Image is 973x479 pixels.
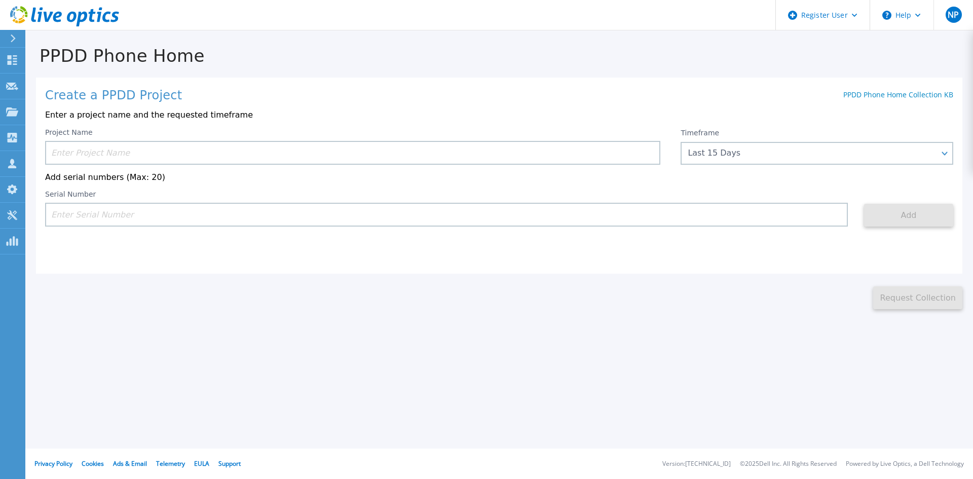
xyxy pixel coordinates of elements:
a: PPDD Phone Home Collection KB [843,90,953,99]
a: Privacy Policy [34,459,72,468]
a: Telemetry [156,459,185,468]
h1: PPDD Phone Home [25,46,973,66]
input: Enter Project Name [45,141,660,165]
label: Project Name [45,129,93,136]
li: Version: [TECHNICAL_ID] [662,461,731,467]
a: Cookies [82,459,104,468]
div: Last 15 Days [688,149,935,158]
a: Ads & Email [113,459,147,468]
a: EULA [194,459,209,468]
p: Enter a project name and the requested timeframe [45,110,953,120]
li: Powered by Live Optics, a Dell Technology [846,461,964,467]
button: Request Collection [873,286,962,309]
li: © 2025 Dell Inc. All Rights Reserved [740,461,837,467]
label: Serial Number [45,191,96,198]
span: NP [948,11,959,19]
a: Support [218,459,241,468]
h1: Create a PPDD Project [45,89,182,103]
p: Add serial numbers (Max: 20) [45,173,953,182]
input: Enter Serial Number [45,203,848,227]
button: Add [864,204,953,227]
label: Timeframe [681,129,719,137]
